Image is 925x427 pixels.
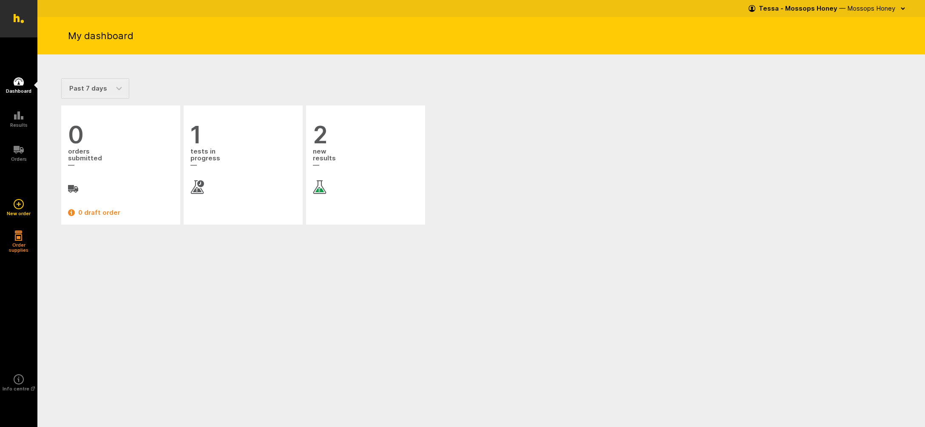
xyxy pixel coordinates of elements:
a: 2 newresults [313,122,418,194]
span: 1 [190,122,296,147]
h5: Order supplies [6,242,31,253]
span: 0 [68,122,173,147]
span: orders submitted [68,147,173,170]
h5: Results [10,122,28,128]
span: — Mossops Honey [839,4,895,12]
span: tests in progress [190,147,296,170]
a: 1 tests inprogress [190,122,296,194]
strong: Tessa - Mossops Honey [759,4,837,12]
h5: New order [7,211,31,216]
a: 0 draft order [68,208,173,218]
h5: Dashboard [6,88,31,94]
h5: Orders [11,157,27,162]
span: 2 [313,122,418,147]
h5: Info centre [3,386,35,391]
span: new results [313,147,418,170]
a: 0 orderssubmitted [68,122,173,194]
button: Tessa - Mossops Honey — Mossops Honey [749,2,908,15]
h1: My dashboard [68,29,133,42]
